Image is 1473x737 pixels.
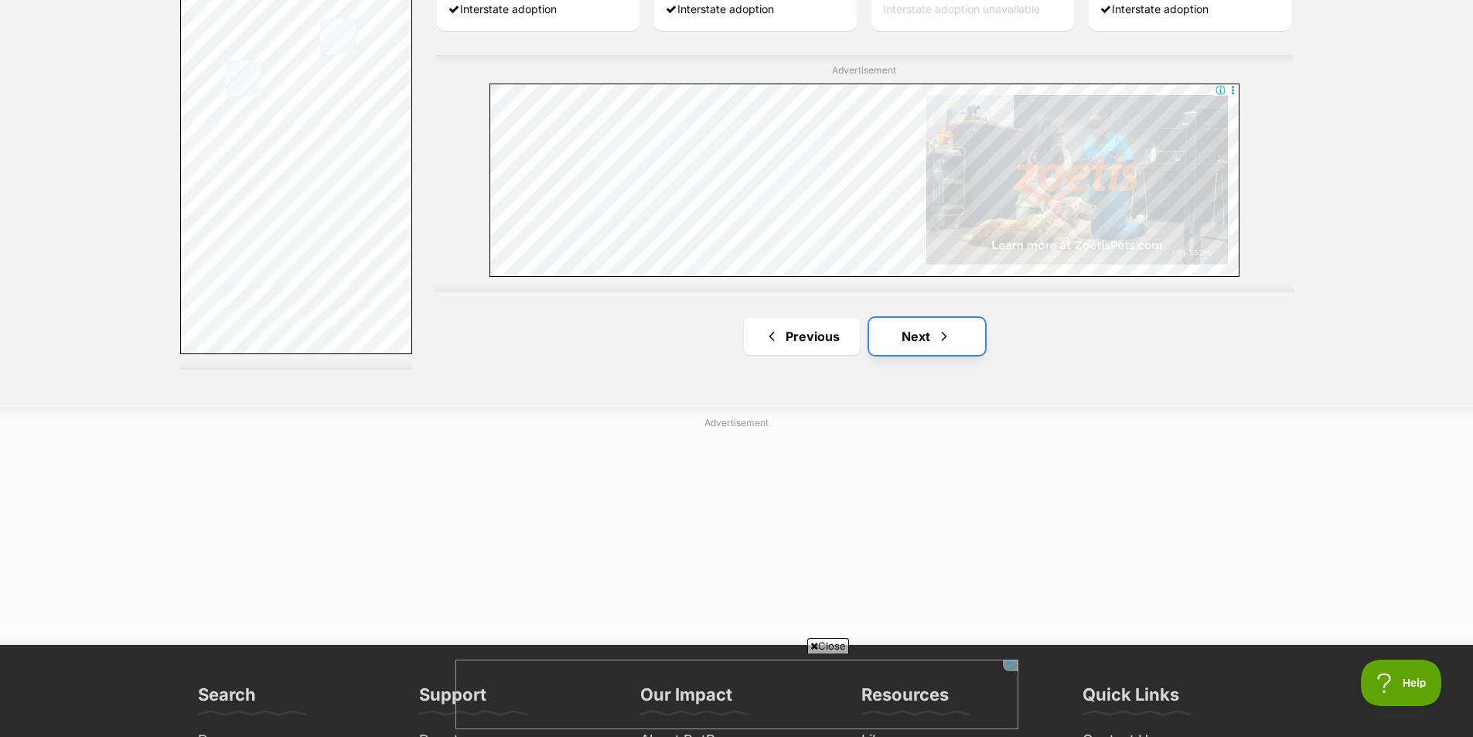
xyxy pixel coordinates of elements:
h3: Search [198,684,256,715]
iframe: Advertisement [362,436,1112,630]
span: Interstate adoption unavailable [883,2,1040,15]
span: Close [807,638,849,653]
h3: Support [419,684,486,715]
iframe: Advertisement [489,84,1239,277]
a: Next page [869,318,985,355]
iframe: Advertisement [455,660,1018,729]
a: Previous page [744,318,860,355]
h3: Quick Links [1083,684,1179,715]
div: Advertisement [435,55,1294,292]
nav: Pagination [435,318,1294,355]
iframe: Help Scout Beacon - Open [1361,660,1442,706]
